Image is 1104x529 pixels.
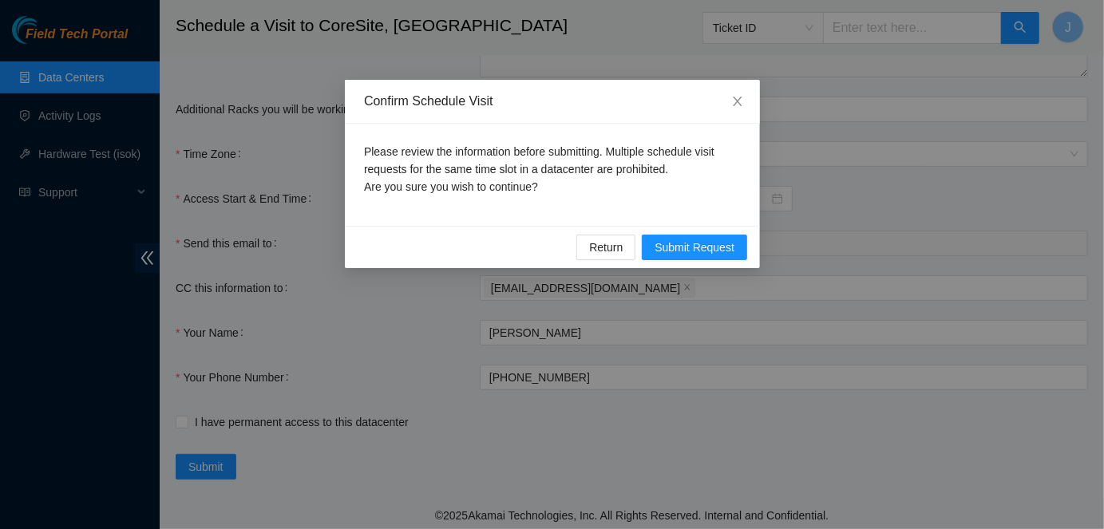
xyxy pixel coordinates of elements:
button: Return [576,235,635,260]
span: close [731,95,744,108]
button: Submit Request [642,235,747,260]
p: Please review the information before submitting. Multiple schedule visit requests for the same ti... [364,143,741,195]
span: Submit Request [655,239,734,256]
button: Close [715,80,760,124]
span: Return [589,239,623,256]
div: Confirm Schedule Visit [364,93,741,110]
